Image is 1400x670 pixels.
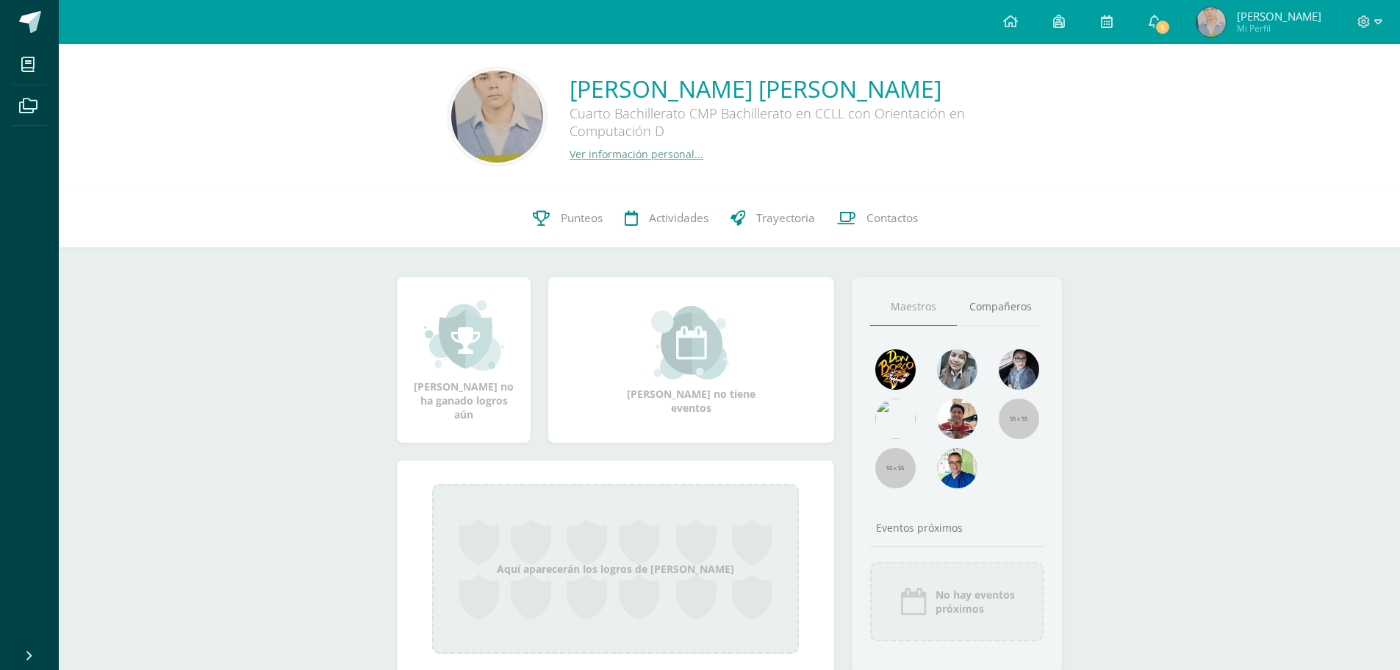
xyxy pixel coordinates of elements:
[936,588,1015,616] span: No hay eventos próximos
[522,189,614,248] a: Punteos
[870,521,1044,535] div: Eventos próximos
[719,189,826,248] a: Trayectoria
[432,484,799,654] div: Aquí aparecerán los logros de [PERSON_NAME]
[451,71,543,163] img: 5f7d2874a452d6d89789ab4e45285087.png
[618,306,765,415] div: [PERSON_NAME] no tiene eventos
[614,189,719,248] a: Actividades
[570,147,703,161] a: Ver información personal...
[870,288,957,326] a: Maestros
[1237,22,1321,35] span: Mi Perfil
[561,210,603,226] span: Punteos
[937,448,977,488] img: 10741f48bcca31577cbcd80b61dad2f3.png
[957,288,1044,326] a: Compañeros
[875,448,916,488] img: 55x55
[570,104,1010,147] div: Cuarto Bachillerato CMP Bachillerato en CCLL con Orientación en Computación D
[1155,19,1171,35] span: 5
[999,399,1039,439] img: 55x55
[424,299,504,372] img: achievement_small.png
[756,210,815,226] span: Trayectoria
[1237,9,1321,24] span: [PERSON_NAME]
[937,349,977,390] img: 45bd7986b8947ad7e5894cbc9b781108.png
[1196,7,1226,37] img: 1d4a315518ae38ed51674a83a05ab918.png
[875,399,916,439] img: c25c8a4a46aeab7e345bf0f34826bacf.png
[899,587,928,616] img: event_icon.png
[937,399,977,439] img: 11152eb22ca3048aebc25a5ecf6973a7.png
[651,306,731,379] img: event_small.png
[570,73,1010,104] a: [PERSON_NAME] [PERSON_NAME]
[866,210,918,226] span: Contactos
[649,210,708,226] span: Actividades
[826,189,929,248] a: Contactos
[875,349,916,390] img: 29fc2a48271e3f3676cb2cb292ff2552.png
[999,349,1039,390] img: b8baad08a0802a54ee139394226d2cf3.png
[412,299,516,421] div: [PERSON_NAME] no ha ganado logros aún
